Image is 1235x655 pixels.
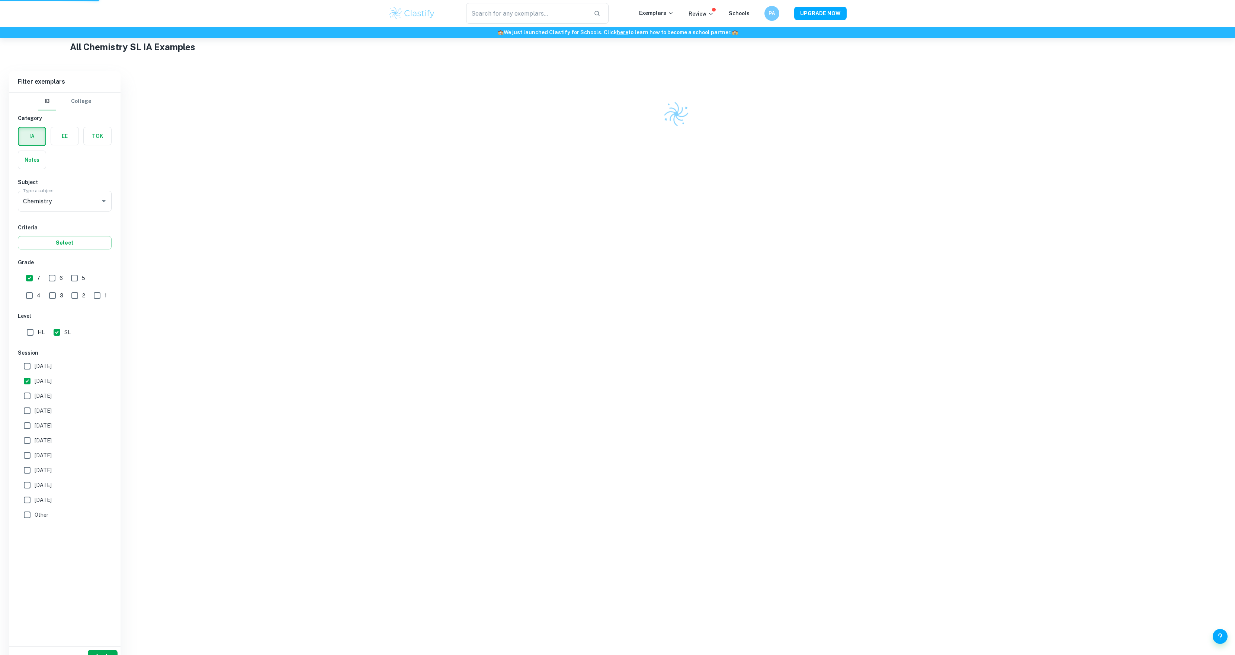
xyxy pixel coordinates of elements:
a: Schools [729,10,750,16]
p: Exemplars [639,9,674,17]
h6: Criteria [18,223,112,232]
span: [DATE] [35,436,52,445]
span: 7 [37,274,40,282]
button: Notes [18,151,46,169]
span: [DATE] [35,392,52,400]
button: EE [51,127,78,145]
span: 2 [82,291,85,300]
span: 4 [37,291,41,300]
img: Clastify logo [388,6,436,21]
span: 🏫 [732,29,738,35]
span: [DATE] [35,407,52,415]
span: [DATE] [35,481,52,489]
label: Type a subject [23,187,54,194]
h6: We just launched Clastify for Schools. Click to learn how to become a school partner. [1,28,1234,36]
span: HL [38,328,45,336]
span: [DATE] [35,362,52,370]
span: [DATE] [35,377,52,385]
button: IA [19,128,45,145]
input: Search for any exemplars... [466,3,588,24]
span: [DATE] [35,422,52,430]
h6: Level [18,312,112,320]
span: 6 [60,274,63,282]
h6: Session [18,349,112,357]
h6: PA [768,9,776,17]
h6: Subject [18,178,112,186]
span: [DATE] [35,451,52,459]
span: 3 [60,291,63,300]
a: here [617,29,628,35]
span: 1 [105,291,107,300]
span: SL [64,328,71,336]
h1: All Chemistry SL IA Examples [70,40,1165,54]
span: [DATE] [35,466,52,474]
div: Filter type choice [38,93,91,110]
h6: Grade [18,258,112,267]
span: [DATE] [35,496,52,504]
img: Clastify logo [661,99,692,129]
button: Help and Feedback [1213,629,1228,644]
button: Open [99,196,109,206]
button: Select [18,236,112,249]
h6: Filter exemplars [9,71,121,92]
button: PA [764,6,779,21]
h6: Category [18,114,112,122]
button: IB [38,93,56,110]
p: Review [689,10,714,18]
span: Other [35,511,48,519]
button: UPGRADE NOW [794,7,847,20]
button: TOK [84,127,111,145]
span: 5 [82,274,85,282]
span: 🏫 [497,29,504,35]
button: College [71,93,91,110]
